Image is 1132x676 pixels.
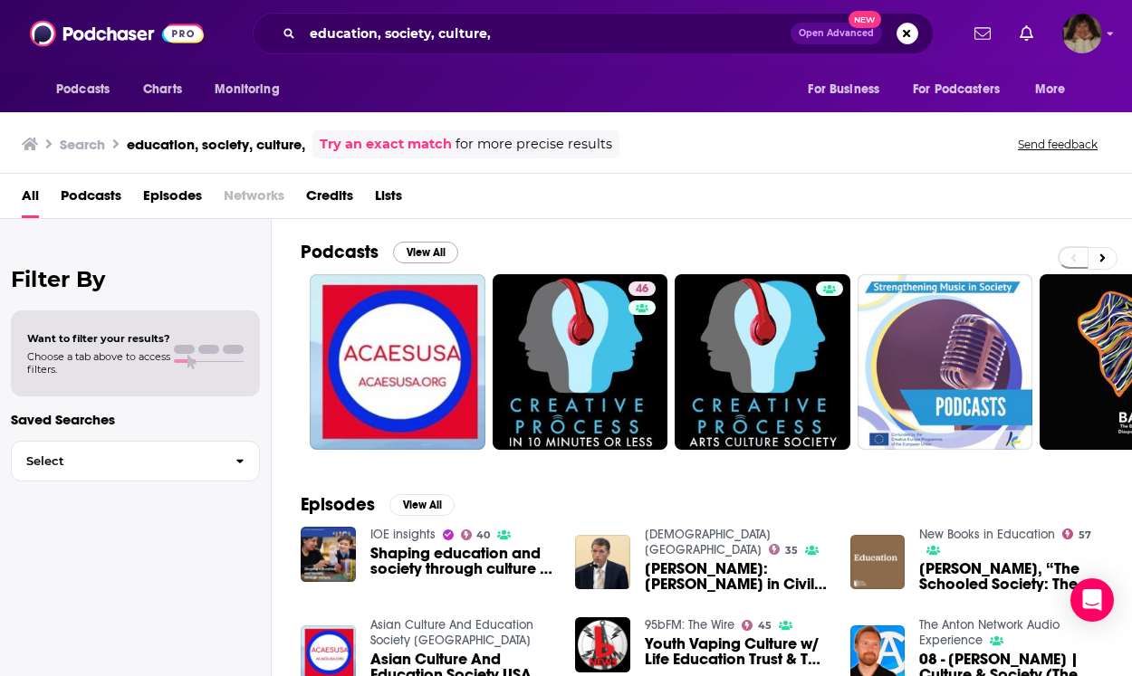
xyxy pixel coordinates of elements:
[645,527,771,557] a: Franciscan University
[645,636,829,667] span: Youth Vaping Culture w/ Life Education Trust & The [MEDICAL_DATA] Society: [DATE]
[215,77,279,102] span: Monitoring
[224,181,284,218] span: Networks
[1012,18,1041,49] a: Show notifications dropdown
[645,561,829,592] a: Jonathan Reyes: Christ in Civil Society: Education in the Evangelization of Culture
[393,242,458,263] button: View All
[306,181,353,218] a: Credits
[1012,137,1103,152] button: Send feedback
[901,72,1026,107] button: open menu
[1022,72,1089,107] button: open menu
[919,527,1055,542] a: New Books in Education
[27,350,170,376] span: Choose a tab above to access filters.
[27,332,170,345] span: Want to filter your results?
[636,281,648,299] span: 46
[919,561,1103,592] span: [PERSON_NAME], “The Schooled Society: The Educational Transformation of Global Culture” (Stanford...
[742,620,772,631] a: 45
[1079,531,1091,539] span: 57
[320,134,452,155] a: Try an exact match
[389,494,455,516] button: View All
[143,181,202,218] a: Episodes
[461,529,491,540] a: 40
[12,455,221,467] span: Select
[758,622,772,630] span: 45
[1062,14,1102,53] button: Show profile menu
[645,636,829,667] a: Youth Vaping Culture w/ Life Education Trust & The Cancer Society: June 25, 2021
[301,241,379,263] h2: Podcasts
[301,493,455,516] a: EpisodesView All
[919,561,1103,592] a: David Baker, “The Schooled Society: The Educational Transformation of Global Culture” (Stanford U...
[375,181,402,218] a: Lists
[370,617,533,648] a: Asian Culture And Education Society USA
[11,441,260,481] button: Select
[575,617,630,672] img: Youth Vaping Culture w/ Life Education Trust & The Cancer Society: June 25, 2021
[849,11,881,28] span: New
[919,617,1060,648] a: The Anton Network Audio Experience
[628,281,656,296] a: 46
[301,493,375,516] h2: Episodes
[202,72,302,107] button: open menu
[370,527,436,542] a: IOE insights
[56,77,110,102] span: Podcasts
[1035,77,1066,102] span: More
[795,72,902,107] button: open menu
[791,23,882,44] button: Open AdvancedNew
[22,181,39,218] a: All
[456,134,612,155] span: for more precise results
[11,266,260,292] h2: Filter By
[476,531,490,539] span: 40
[799,29,874,38] span: Open Advanced
[131,72,193,107] a: Charts
[808,77,879,102] span: For Business
[301,527,356,582] img: Shaping education and society through culture | IOE120
[575,535,630,590] img: Jonathan Reyes: Christ in Civil Society: Education in the Evangelization of Culture
[785,547,798,555] span: 35
[43,72,133,107] button: open menu
[967,18,998,49] a: Show notifications dropdown
[1070,578,1114,622] div: Open Intercom Messenger
[61,181,121,218] a: Podcasts
[30,16,204,51] img: Podchaser - Follow, Share and Rate Podcasts
[301,241,458,263] a: PodcastsView All
[1062,14,1102,53] img: User Profile
[127,136,305,153] h3: education, society, culture,
[1062,528,1091,539] a: 57
[370,546,554,576] a: Shaping education and society through culture | IOE120
[60,136,105,153] h3: Search
[913,77,1000,102] span: For Podcasters
[143,77,182,102] span: Charts
[769,544,798,555] a: 35
[1062,14,1102,53] span: Logged in as angelport
[493,274,668,450] a: 46
[253,13,934,54] div: Search podcasts, credits, & more...
[11,411,260,428] p: Saved Searches
[302,19,791,48] input: Search podcasts, credits, & more...
[645,617,734,633] a: 95bFM: The Wire
[850,535,906,590] img: David Baker, “The Schooled Society: The Educational Transformation of Global Culture” (Stanford U...
[645,561,829,592] span: [PERSON_NAME]: [PERSON_NAME] in Civil Society: Education in the [DEMOGRAPHIC_DATA] of Culture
